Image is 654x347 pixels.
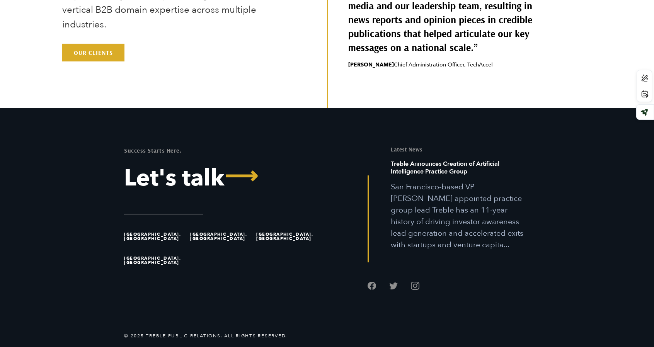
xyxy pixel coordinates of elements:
[225,165,258,188] span: ⟶
[124,167,321,190] a: Let's Talk
[348,61,547,69] span: Chief Administration Officer, TechAccel
[389,282,398,290] a: Follow us on Twitter
[62,44,124,61] a: Our Clients
[391,160,530,181] h6: Treble Announces Creation of Artificial Intelligence Practice Group
[124,225,187,248] li: [GEOGRAPHIC_DATA], [GEOGRAPHIC_DATA]
[124,146,182,154] mark: Success Starts Here.
[411,282,419,290] a: Follow us on Instagram
[124,248,187,272] li: [GEOGRAPHIC_DATA], [GEOGRAPHIC_DATA]
[391,146,530,152] h5: Latest News
[190,225,253,248] li: [GEOGRAPHIC_DATA], [GEOGRAPHIC_DATA]
[348,61,394,68] b: [PERSON_NAME]
[124,333,287,339] li: © 2025 Treble Public Relations. All Rights Reserved.
[391,181,530,251] p: San Francisco-based VP [PERSON_NAME] appointed practice group lead Treble has an 11-year history ...
[391,160,530,251] a: Read this article
[256,225,319,248] li: [GEOGRAPHIC_DATA], [GEOGRAPHIC_DATA]
[368,282,376,290] a: Follow us on Facebook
